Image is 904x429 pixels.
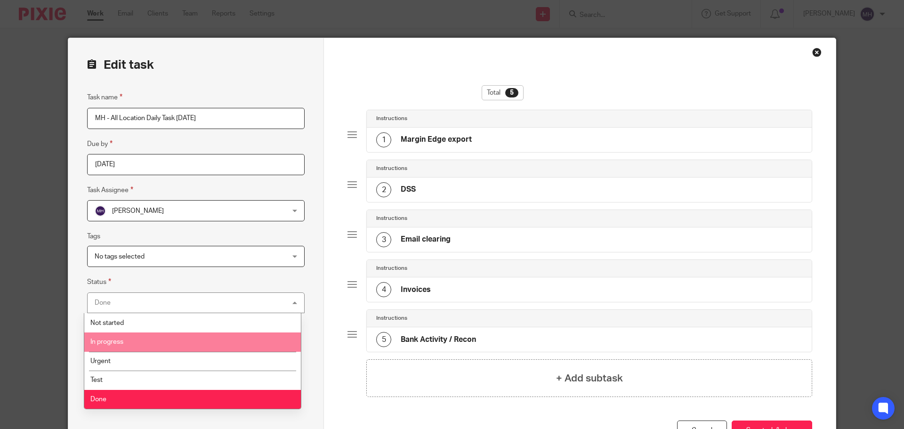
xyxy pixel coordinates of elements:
[556,371,623,386] h4: + Add subtask
[376,165,407,172] h4: Instructions
[95,299,111,306] div: Done
[87,276,111,287] label: Status
[505,88,518,97] div: 5
[401,135,472,145] h4: Margin Edge export
[90,320,124,326] span: Not started
[87,185,133,195] label: Task Assignee
[401,185,416,194] h4: DSS
[376,132,391,147] div: 1
[376,282,391,297] div: 4
[376,315,407,322] h4: Instructions
[401,335,476,345] h4: Bank Activity / Recon
[376,115,407,122] h4: Instructions
[90,358,111,364] span: Urgent
[87,92,122,103] label: Task name
[90,339,123,345] span: In progress
[95,205,106,217] img: svg%3E
[812,48,822,57] div: Close this dialog window
[376,182,391,197] div: 2
[376,232,391,247] div: 3
[87,232,100,241] label: Tags
[87,138,113,149] label: Due by
[376,332,391,347] div: 5
[90,396,106,403] span: Done
[482,85,524,100] div: Total
[401,285,431,295] h4: Invoices
[90,377,103,383] span: Test
[376,215,407,222] h4: Instructions
[401,235,451,244] h4: Email clearing
[87,154,305,175] input: Pick a date
[112,208,164,214] span: [PERSON_NAME]
[95,253,145,260] span: No tags selected
[376,265,407,272] h4: Instructions
[87,57,305,73] h2: Edit task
